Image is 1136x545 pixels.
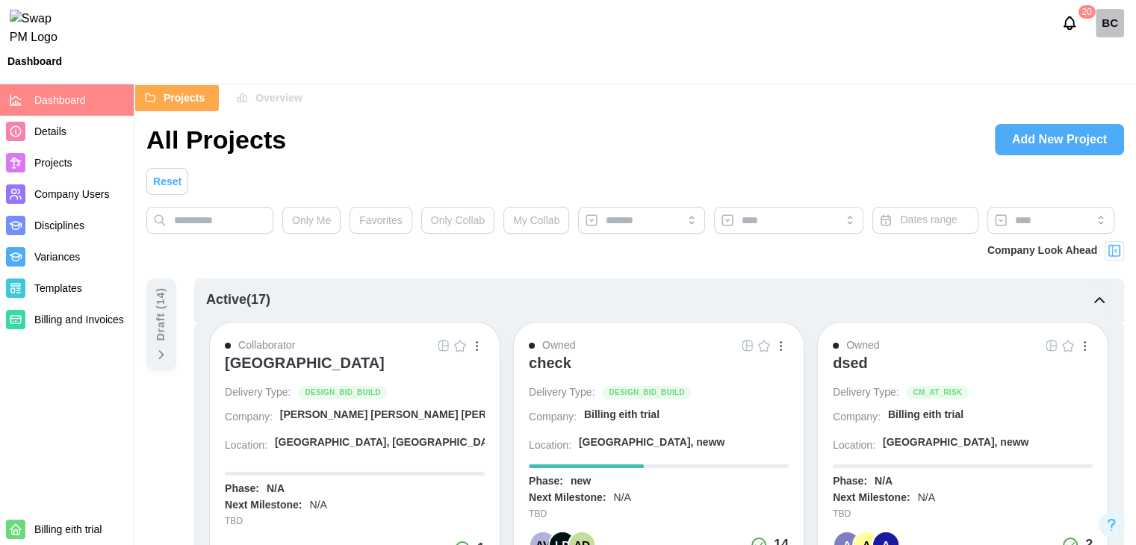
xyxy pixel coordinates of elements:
div: Active ( 17 ) [206,290,270,311]
div: Phase: [529,474,563,489]
span: Details [34,125,66,137]
button: Reset [146,168,188,195]
button: Overview [226,84,316,111]
span: DESIGN_BID_BUILD [609,387,684,399]
div: Location: [529,438,571,453]
div: Billing eith trial [888,408,963,423]
button: Grid Icon [1043,337,1060,354]
span: CM_AT_RISK [913,387,962,399]
button: Empty Star [452,337,468,354]
div: [GEOGRAPHIC_DATA], neww [579,435,725,450]
div: TBD [225,514,485,529]
img: Grid Icon [438,340,450,352]
button: Empty Star [756,337,772,354]
img: Empty Star [454,340,466,352]
div: Draft ( 14 ) [153,287,170,340]
div: N/A [917,490,934,505]
button: Grid Icon [739,337,756,354]
div: Location: [833,438,875,453]
div: Delivery Type: [225,385,291,400]
button: Only Collab [421,207,494,234]
img: Empty Star [1062,340,1074,352]
button: My Collab [503,207,569,234]
div: N/A [613,490,630,505]
span: Projects [34,157,72,169]
span: Company Users [34,188,109,200]
div: Delivery Type: [529,385,595,400]
div: N/A [875,474,893,489]
div: Next Milestone: [833,490,910,505]
div: N/A [309,498,326,513]
span: Projects [164,85,205,110]
img: Empty Star [758,340,770,352]
span: Overview [255,85,302,110]
span: Only Collab [431,208,485,233]
button: Favorites [350,207,412,234]
a: Billing eith trial [584,408,789,428]
a: Billing check [1096,9,1124,37]
div: Company Look Ahead [987,243,1097,259]
button: Notifications [1057,10,1082,36]
span: Dashboard [34,94,86,106]
span: Add New Project [1012,125,1107,155]
div: check [529,354,571,372]
span: Variances [34,251,80,263]
div: N/A [267,482,285,496]
h1: All Projects [146,123,286,156]
a: dsed [833,354,1093,385]
div: Owned [846,337,879,354]
div: Company: [833,410,881,425]
img: Swap PM Logo [10,10,70,47]
div: Location: [225,438,267,453]
img: Project Look Ahead Button [1107,243,1122,258]
button: Dates range [872,207,978,234]
div: Dashboard [7,56,62,66]
div: Company: [225,410,273,425]
a: [GEOGRAPHIC_DATA] [225,354,485,385]
div: dsed [833,354,868,372]
div: Next Milestone: [529,490,606,505]
span: My Collab [513,208,559,233]
div: [GEOGRAPHIC_DATA], neww [883,435,1029,450]
a: [PERSON_NAME] [PERSON_NAME] [PERSON_NAME] A... [280,408,485,428]
div: [GEOGRAPHIC_DATA] [225,354,385,372]
button: Grid Icon [435,337,452,354]
button: Only Me [282,207,341,234]
div: TBD [833,507,1093,521]
span: Dates range [900,214,957,225]
div: Phase: [225,482,259,496]
div: [GEOGRAPHIC_DATA], [GEOGRAPHIC_DATA] [275,435,504,450]
div: TBD [529,507,789,521]
a: Add New Project [995,124,1124,155]
span: Billing and Invoices [34,314,124,326]
div: Phase: [833,474,867,489]
a: Billing eith trial [888,408,1093,428]
div: Owned [542,337,575,354]
span: Templates [34,282,82,294]
div: Billing eith trial [584,408,659,423]
div: BC [1096,9,1124,37]
div: Delivery Type: [833,385,898,400]
div: 20 [1078,5,1095,19]
img: Grid Icon [742,340,754,352]
div: Next Milestone: [225,498,302,513]
span: Billing eith trial [34,523,102,535]
span: Reset [153,169,181,194]
div: new [571,474,591,489]
span: DESIGN_BID_BUILD [305,387,380,399]
span: Disciplines [34,219,84,231]
div: Company: [529,410,577,425]
button: Empty Star [1060,337,1076,354]
div: Collaborator [238,337,295,354]
button: Projects [134,84,219,111]
span: Favorites [359,208,403,233]
img: Grid Icon [1046,340,1058,352]
span: Only Me [292,208,331,233]
a: check [529,354,789,385]
div: [PERSON_NAME] [PERSON_NAME] [PERSON_NAME] A... [280,408,568,423]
